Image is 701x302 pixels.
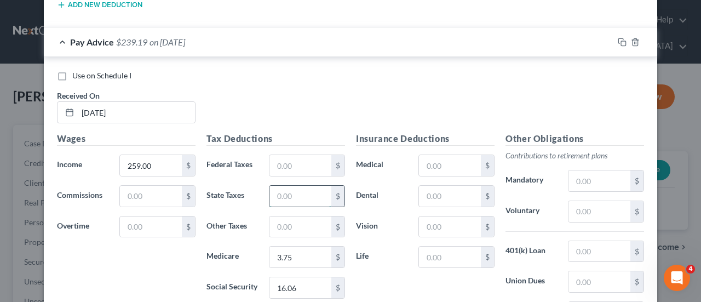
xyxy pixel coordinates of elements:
input: 0.00 [120,216,182,237]
label: Other Taxes [201,216,263,238]
input: 0.00 [419,216,481,237]
div: $ [182,186,195,207]
input: 0.00 [269,247,331,267]
h5: Insurance Deductions [356,132,495,146]
iframe: Intercom live chat [664,265,690,291]
div: $ [331,155,344,176]
input: 0.00 [269,186,331,207]
input: MM/DD/YYYY [78,102,195,123]
div: $ [630,201,643,222]
label: Voluntary [500,201,562,223]
div: $ [182,155,195,176]
label: Federal Taxes [201,155,263,176]
label: Social Security [201,277,263,299]
label: Commissions [51,185,114,207]
div: $ [630,271,643,292]
input: 0.00 [419,186,481,207]
label: Vision [350,216,413,238]
p: Contributions to retirement plans [505,150,644,161]
span: Income [57,159,82,169]
label: Life [350,246,413,268]
input: 0.00 [568,170,630,191]
div: $ [630,170,643,191]
div: $ [331,247,344,267]
h5: Other Obligations [505,132,644,146]
span: 4 [686,265,695,273]
div: $ [331,216,344,237]
span: Pay Advice [70,37,114,47]
span: Received On [57,91,100,100]
h5: Tax Deductions [206,132,345,146]
input: 0.00 [269,216,331,237]
button: Add new deduction [57,1,142,9]
input: 0.00 [269,155,331,176]
input: 0.00 [419,247,481,267]
label: Dental [350,185,413,207]
label: Medical [350,155,413,176]
label: Mandatory [500,170,562,192]
span: Use on Schedule I [72,71,131,80]
label: 401(k) Loan [500,241,562,263]
div: $ [481,247,494,267]
input: 0.00 [568,271,630,292]
label: State Taxes [201,185,263,207]
div: $ [481,186,494,207]
span: $239.19 [116,37,147,47]
div: $ [331,277,344,298]
label: Union Dues [500,271,562,293]
input: 0.00 [568,201,630,222]
span: on [DATE] [150,37,185,47]
input: 0.00 [568,241,630,262]
label: Medicare [201,246,263,268]
input: 0.00 [269,277,331,298]
div: $ [630,241,643,262]
input: 0.00 [419,155,481,176]
div: $ [182,216,195,237]
div: $ [481,216,494,237]
div: $ [331,186,344,207]
input: 0.00 [120,186,182,207]
h5: Wages [57,132,196,146]
label: Overtime [51,216,114,238]
input: 0.00 [120,155,182,176]
div: $ [481,155,494,176]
